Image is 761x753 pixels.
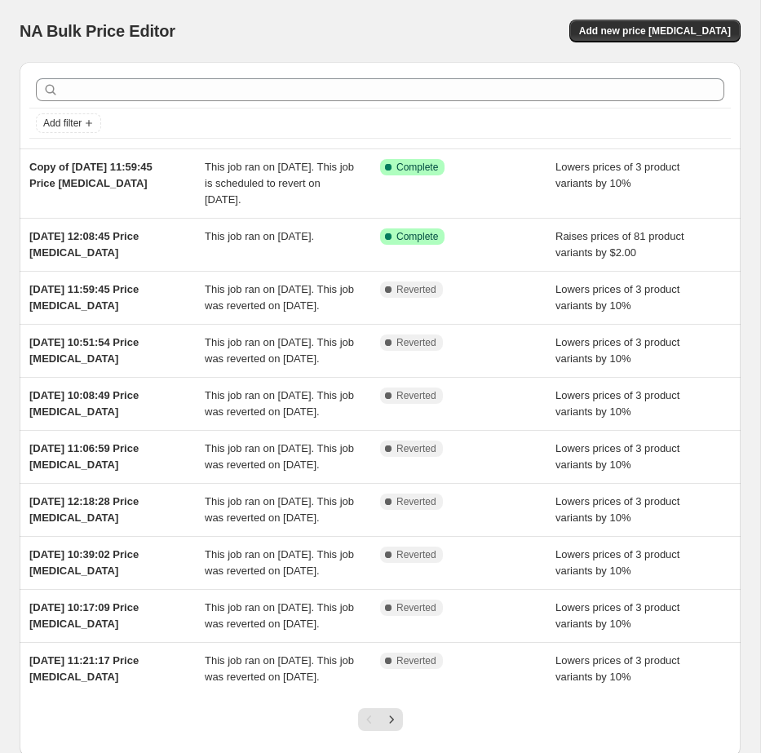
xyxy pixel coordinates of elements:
span: [DATE] 12:08:45 Price [MEDICAL_DATA] [29,230,139,259]
span: NA Bulk Price Editor [20,22,175,40]
span: [DATE] 10:08:49 Price [MEDICAL_DATA] [29,389,139,418]
span: This job ran on [DATE]. This job was reverted on [DATE]. [205,654,354,683]
button: Add filter [36,113,101,133]
span: Add filter [43,117,82,130]
span: Reverted [396,442,436,455]
span: Lowers prices of 3 product variants by 10% [555,336,679,365]
span: Lowers prices of 3 product variants by 10% [555,283,679,312]
span: [DATE] 12:18:28 Price [MEDICAL_DATA] [29,495,139,524]
span: Complete [396,230,438,243]
nav: Pagination [358,708,403,731]
span: Lowers prices of 3 product variants by 10% [555,495,679,524]
span: Add new price [MEDICAL_DATA] [579,24,731,38]
span: Reverted [396,548,436,561]
span: This job ran on [DATE]. This job is scheduled to revert on [DATE]. [205,161,354,206]
span: This job ran on [DATE]. This job was reverted on [DATE]. [205,601,354,630]
span: This job ran on [DATE]. This job was reverted on [DATE]. [205,389,354,418]
span: This job ran on [DATE]. This job was reverted on [DATE]. [205,283,354,312]
span: [DATE] 10:51:54 Price [MEDICAL_DATA] [29,336,139,365]
button: Next [380,708,403,731]
span: Raises prices of 81 product variants by $2.00 [555,230,684,259]
span: This job ran on [DATE]. This job was reverted on [DATE]. [205,442,354,471]
span: This job ran on [DATE]. This job was reverted on [DATE]. [205,495,354,524]
span: Reverted [396,389,436,402]
span: Reverted [396,654,436,667]
span: Reverted [396,336,436,349]
span: Lowers prices of 3 product variants by 10% [555,442,679,471]
span: This job ran on [DATE]. This job was reverted on [DATE]. [205,336,354,365]
span: This job ran on [DATE]. [205,230,314,242]
span: [DATE] 11:59:45 Price [MEDICAL_DATA] [29,283,139,312]
span: Copy of [DATE] 11:59:45 Price [MEDICAL_DATA] [29,161,153,189]
button: Add new price [MEDICAL_DATA] [569,20,741,42]
span: Reverted [396,601,436,614]
span: This job ran on [DATE]. This job was reverted on [DATE]. [205,548,354,577]
span: Reverted [396,283,436,296]
span: Lowers prices of 3 product variants by 10% [555,161,679,189]
span: Lowers prices of 3 product variants by 10% [555,389,679,418]
span: [DATE] 11:21:17 Price [MEDICAL_DATA] [29,654,139,683]
span: Lowers prices of 3 product variants by 10% [555,548,679,577]
span: Complete [396,161,438,174]
span: Reverted [396,495,436,508]
span: Lowers prices of 3 product variants by 10% [555,601,679,630]
span: [DATE] 10:39:02 Price [MEDICAL_DATA] [29,548,139,577]
span: [DATE] 11:06:59 Price [MEDICAL_DATA] [29,442,139,471]
span: [DATE] 10:17:09 Price [MEDICAL_DATA] [29,601,139,630]
span: Lowers prices of 3 product variants by 10% [555,654,679,683]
